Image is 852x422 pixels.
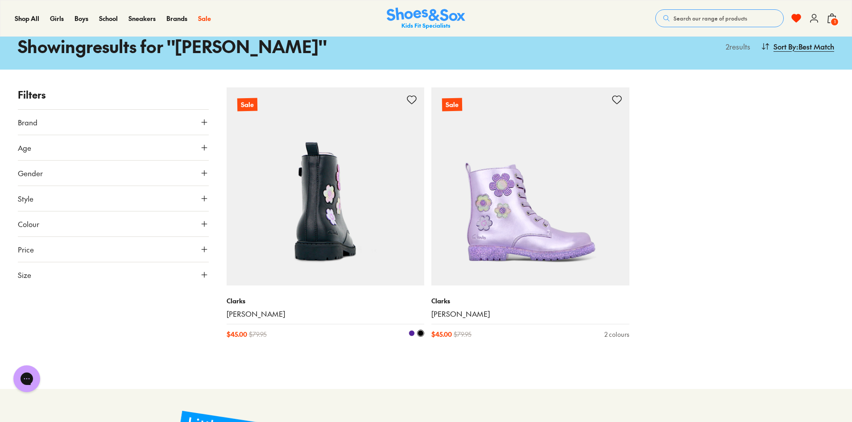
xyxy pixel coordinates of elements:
p: Sale [442,98,462,112]
p: 2 results [722,41,750,52]
span: Price [18,244,34,255]
span: : Best Match [796,41,834,52]
span: Search our range of products [674,14,747,22]
a: [PERSON_NAME] [431,309,629,319]
h1: Showing results for " [PERSON_NAME] " [18,33,426,59]
div: 2 colours [604,330,629,339]
button: Brand [18,110,209,135]
a: Sale [198,14,211,23]
span: Brand [18,117,37,128]
p: Clarks [431,296,629,306]
p: Filters [18,87,209,102]
span: 1 [830,17,839,26]
span: Style [18,193,33,204]
span: Age [18,142,31,153]
a: Sale [431,87,629,285]
span: $ 79.95 [454,330,471,339]
span: Size [18,269,31,280]
span: $ 45.00 [227,330,247,339]
a: Boys [74,14,88,23]
button: 1 [827,8,837,28]
iframe: Gorgias live chat messenger [9,362,45,395]
span: Colour [18,219,39,229]
a: Shop All [15,14,39,23]
span: Gender [18,168,43,178]
a: [PERSON_NAME] [227,309,425,319]
button: Sort By:Best Match [761,37,834,56]
button: Search our range of products [655,9,784,27]
a: Shoes & Sox [387,8,465,29]
img: SNS_Logo_Responsive.svg [387,8,465,29]
button: Size [18,262,209,287]
button: Gender [18,161,209,186]
span: $ 79.95 [249,330,267,339]
p: Clarks [227,296,425,306]
a: Brands [166,14,187,23]
button: Age [18,135,209,160]
button: Price [18,237,209,262]
button: Style [18,186,209,211]
button: Colour [18,211,209,236]
a: Sneakers [128,14,156,23]
a: Girls [50,14,64,23]
span: Sort By [773,41,796,52]
span: $ 45.00 [431,330,452,339]
a: Sale [227,87,425,285]
p: Sale [236,97,258,112]
a: School [99,14,118,23]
